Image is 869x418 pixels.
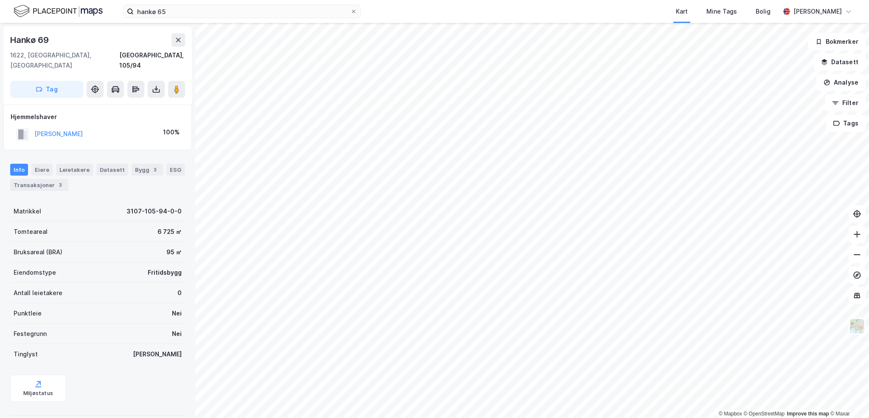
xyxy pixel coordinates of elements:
[166,164,185,176] div: ESG
[10,164,28,176] div: Info
[133,349,182,359] div: [PERSON_NAME]
[177,288,182,298] div: 0
[14,349,38,359] div: Tinglyst
[134,5,350,18] input: Søk på adresse, matrikkel, gårdeiere, leietakere eller personer
[10,33,50,47] div: Hankø 69
[10,81,83,98] button: Tag
[706,6,737,17] div: Mine Tags
[10,50,119,71] div: 1622, [GEOGRAPHIC_DATA], [GEOGRAPHIC_DATA]
[157,227,182,237] div: 6 725 ㎡
[151,165,160,174] div: 3
[56,181,65,189] div: 3
[10,179,68,191] div: Transaksjoner
[119,50,185,71] div: [GEOGRAPHIC_DATA], 105/94
[14,288,62,298] div: Antall leietakere
[827,377,869,418] div: Kontrollprogram for chat
[132,164,163,176] div: Bygg
[827,377,869,418] iframe: Chat Widget
[744,411,785,417] a: OpenStreetMap
[816,74,866,91] button: Analyse
[163,127,180,137] div: 100%
[814,54,866,71] button: Datasett
[14,4,103,19] img: logo.f888ab2527a4732fd821a326f86c7f29.svg
[14,227,48,237] div: Tomteareal
[11,112,185,122] div: Hjemmelshaver
[127,206,182,216] div: 3107-105-94-0-0
[14,206,41,216] div: Matrikkel
[56,164,93,176] div: Leietakere
[14,329,47,339] div: Festegrunn
[14,247,62,257] div: Bruksareal (BRA)
[676,6,688,17] div: Kart
[787,411,829,417] a: Improve this map
[14,308,42,318] div: Punktleie
[849,318,865,334] img: Z
[793,6,842,17] div: [PERSON_NAME]
[31,164,53,176] div: Eiere
[148,267,182,278] div: Fritidsbygg
[172,308,182,318] div: Nei
[96,164,128,176] div: Datasett
[719,411,742,417] a: Mapbox
[172,329,182,339] div: Nei
[825,94,866,111] button: Filter
[826,115,866,132] button: Tags
[756,6,771,17] div: Bolig
[166,247,182,257] div: 95 ㎡
[808,33,866,50] button: Bokmerker
[23,390,53,397] div: Miljøstatus
[14,267,56,278] div: Eiendomstype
